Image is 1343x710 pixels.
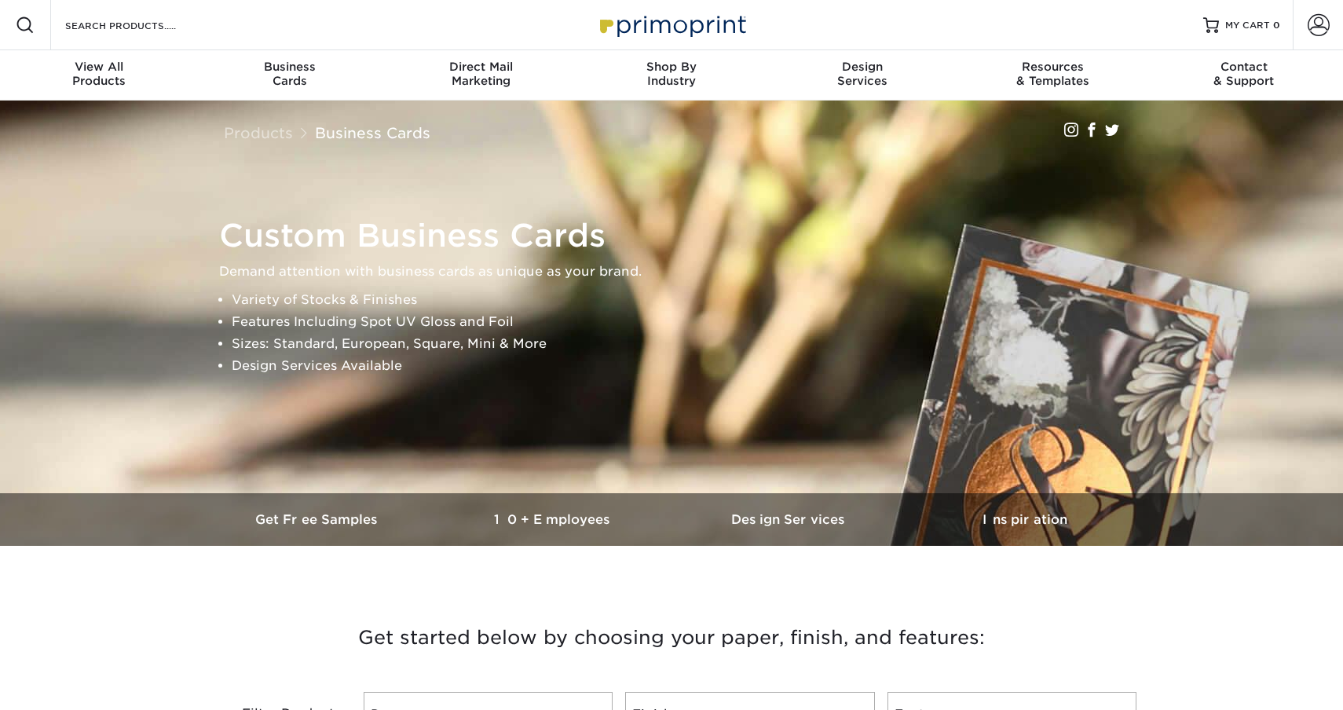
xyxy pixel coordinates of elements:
div: & Templates [957,60,1148,88]
a: View AllProducts [4,50,195,101]
a: Design Services [671,493,907,546]
p: Demand attention with business cards as unique as your brand. [219,261,1138,283]
a: Direct MailMarketing [386,50,576,101]
span: Business [195,60,386,74]
div: Cards [195,60,386,88]
span: View All [4,60,195,74]
div: Industry [576,60,767,88]
a: Inspiration [907,493,1143,546]
h1: Custom Business Cards [219,217,1138,254]
a: Shop ByIndustry [576,50,767,101]
span: Shop By [576,60,767,74]
li: Design Services Available [232,355,1138,377]
a: 10+ Employees [436,493,671,546]
a: BusinessCards [195,50,386,101]
h3: Inspiration [907,512,1143,527]
div: & Support [1148,60,1339,88]
li: Variety of Stocks & Finishes [232,289,1138,311]
span: Design [767,60,957,74]
a: Get Free Samples [200,493,436,546]
div: Marketing [386,60,576,88]
h3: Design Services [671,512,907,527]
div: Products [4,60,195,88]
input: SEARCH PRODUCTS..... [64,16,217,35]
a: Products [224,124,293,141]
img: Primoprint [593,8,750,42]
h3: Get Free Samples [200,512,436,527]
a: Business Cards [315,124,430,141]
span: MY CART [1225,19,1270,32]
a: Resources& Templates [957,50,1148,101]
a: DesignServices [767,50,957,101]
h3: Get started below by choosing your paper, finish, and features: [212,602,1131,673]
h3: 10+ Employees [436,512,671,527]
li: Features Including Spot UV Gloss and Foil [232,311,1138,333]
span: Resources [957,60,1148,74]
a: Contact& Support [1148,50,1339,101]
span: Contact [1148,60,1339,74]
span: Direct Mail [386,60,576,74]
li: Sizes: Standard, European, Square, Mini & More [232,333,1138,355]
span: 0 [1273,20,1280,31]
div: Services [767,60,957,88]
